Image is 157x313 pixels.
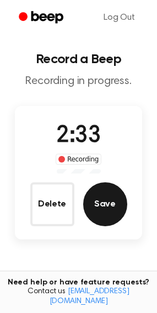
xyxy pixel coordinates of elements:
span: Contact us [7,287,150,306]
button: Save Audio Record [83,182,127,226]
span: 2:33 [56,125,100,148]
div: Recording [56,154,101,165]
a: Log Out [93,4,146,31]
a: Beep [11,7,73,29]
button: Delete Audio Record [30,182,74,226]
p: Recording in progress. [9,75,148,88]
a: [EMAIL_ADDRESS][DOMAIN_NAME] [50,288,129,305]
h1: Record a Beep [9,53,148,66]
